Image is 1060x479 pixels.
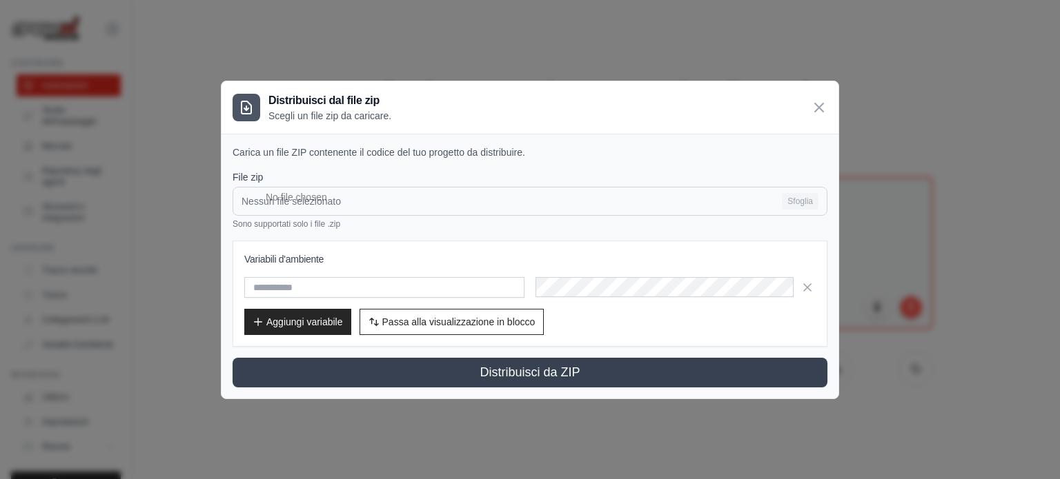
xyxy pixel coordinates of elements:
[360,309,544,335] button: Passa alla visualizzazione in blocco
[266,316,343,327] font: Aggiungi variabile
[244,254,324,265] font: Variabili d'ambiente
[233,147,525,158] font: Carica un file ZIP contenente il codice del tuo progetto da distribuire.
[382,316,536,327] font: Passa alla visualizzazione in blocco
[480,365,580,379] font: Distribuisci da ZIP
[268,110,391,121] font: Scegli un file zip da caricare.
[244,309,351,335] button: Aggiungi variabile
[233,172,263,183] font: File zip
[991,413,1060,479] iframe: Widget di chat
[233,187,827,216] input: Nessun file selezionato Sfoglia
[233,358,827,387] button: Distribuisci da ZIP
[233,219,340,229] font: Sono supportati solo i file .zip
[268,94,380,106] font: Distribuisci dal file zip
